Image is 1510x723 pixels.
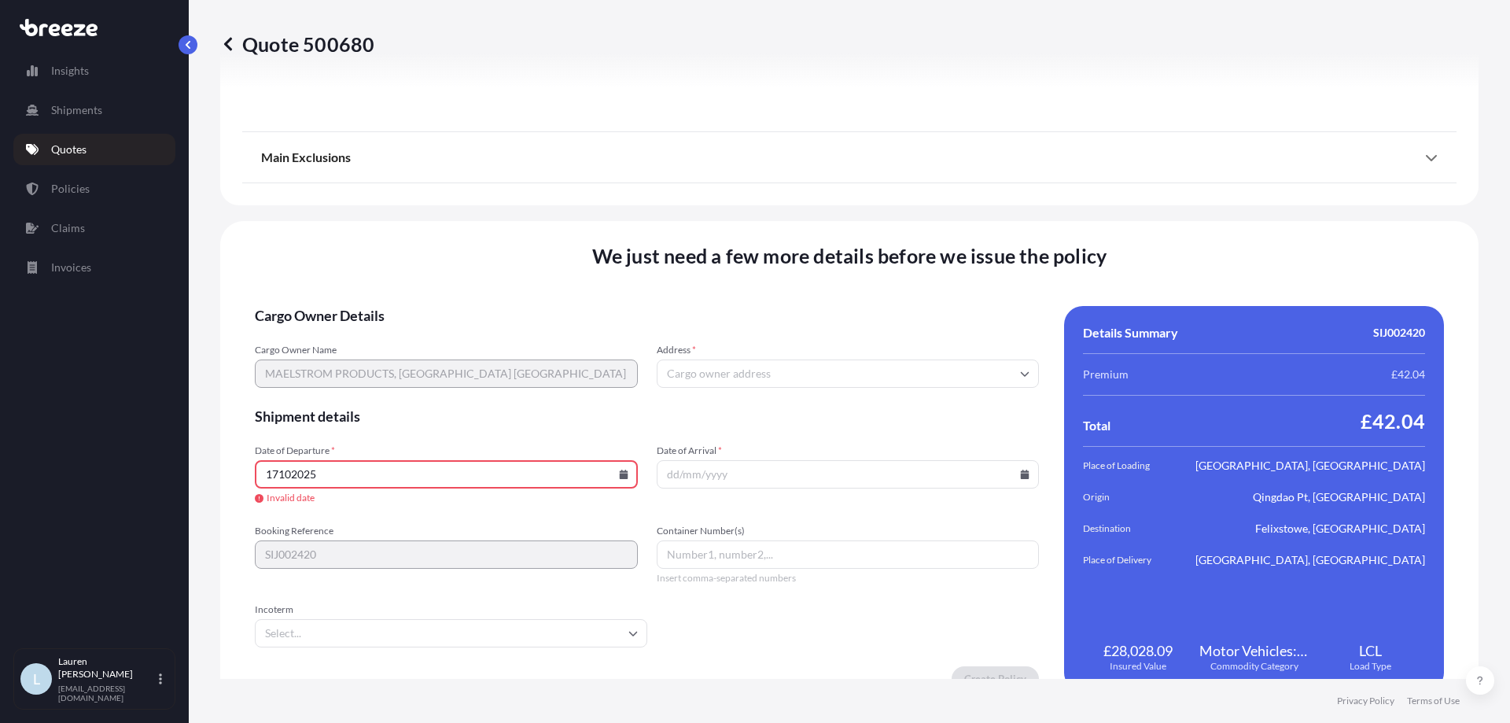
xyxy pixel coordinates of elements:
[255,525,638,537] span: Booking Reference
[1373,325,1425,341] span: SIJ002420
[220,31,374,57] p: Quote 500680
[952,666,1039,692] button: Create Policy
[1255,521,1425,537] span: Felixstowe, [GEOGRAPHIC_DATA]
[261,138,1438,176] div: Main Exclusions
[1361,408,1425,433] span: £42.04
[255,444,638,457] span: Date of Departure
[1110,660,1166,673] span: Insured Value
[255,344,638,356] span: Cargo Owner Name
[1199,641,1309,660] span: Motor Vehicles: Parts and Accessories, Bicycles
[13,212,175,244] a: Claims
[13,134,175,165] a: Quotes
[51,260,91,275] p: Invoices
[1350,660,1391,673] span: Load Type
[592,243,1107,268] span: We just need a few more details before we issue the policy
[58,684,156,703] p: [EMAIL_ADDRESS][DOMAIN_NAME]
[1407,695,1460,707] a: Terms of Use
[255,603,647,616] span: Incoterm
[1083,367,1129,382] span: Premium
[51,181,90,197] p: Policies
[58,655,156,681] p: Lauren [PERSON_NAME]
[255,407,1039,426] span: Shipment details
[255,540,638,569] input: Your internal reference
[1083,325,1178,341] span: Details Summary
[1083,552,1171,568] span: Place of Delivery
[657,360,1040,388] input: Cargo owner address
[13,252,175,283] a: Invoices
[1083,418,1110,433] span: Total
[1103,641,1173,660] span: £28,028.09
[33,671,40,687] span: L
[1337,695,1394,707] a: Privacy Policy
[261,149,351,165] span: Main Exclusions
[1083,458,1171,474] span: Place of Loading
[1083,521,1171,537] span: Destination
[13,55,175,87] a: Insights
[13,173,175,205] a: Policies
[657,525,1040,537] span: Container Number(s)
[51,102,102,118] p: Shipments
[255,619,647,647] input: Select...
[1195,552,1425,568] span: [GEOGRAPHIC_DATA], [GEOGRAPHIC_DATA]
[657,444,1040,457] span: Date of Arrival
[964,671,1026,687] p: Create Policy
[51,63,89,79] p: Insights
[13,94,175,126] a: Shipments
[657,344,1040,356] span: Address
[255,460,638,489] input: dd/mm/yyyy
[1195,458,1425,474] span: [GEOGRAPHIC_DATA], [GEOGRAPHIC_DATA]
[1359,641,1382,660] span: LCL
[657,540,1040,569] input: Number1, number2,...
[1210,660,1298,673] span: Commodity Category
[657,460,1040,489] input: dd/mm/yyyy
[1253,489,1425,505] span: Qingdao Pt, [GEOGRAPHIC_DATA]
[51,142,87,157] p: Quotes
[657,572,1040,585] span: Insert comma-separated numbers
[1391,367,1425,382] span: £42.04
[255,492,638,504] span: Invalid date
[255,306,1039,325] span: Cargo Owner Details
[1083,489,1171,505] span: Origin
[51,220,85,236] p: Claims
